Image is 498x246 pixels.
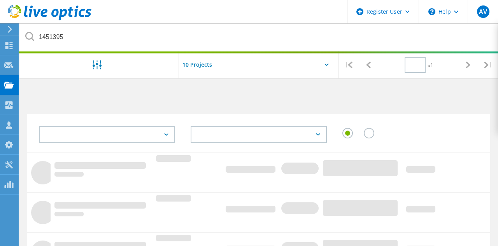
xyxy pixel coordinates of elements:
span: AV [479,9,487,15]
div: | [478,51,498,79]
svg: \n [428,8,435,15]
span: of [428,62,432,69]
a: Live Optics Dashboard [8,16,91,22]
div: | [338,51,358,79]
